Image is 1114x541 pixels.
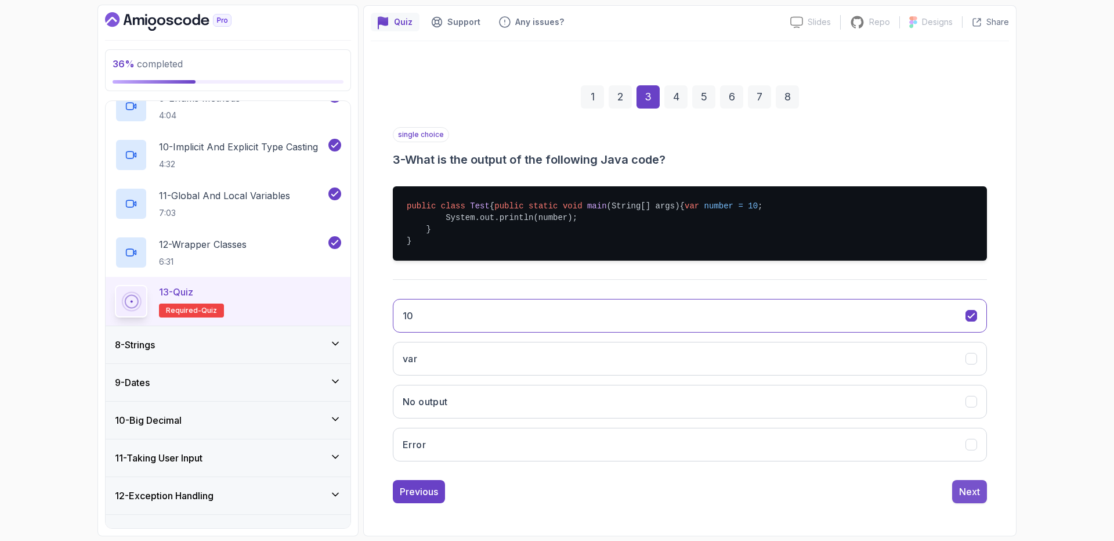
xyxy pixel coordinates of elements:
[424,13,487,31] button: Support button
[400,485,438,499] div: Previous
[166,306,201,315] span: Required-
[447,16,480,28] p: Support
[704,201,733,211] span: number
[581,85,604,109] div: 1
[159,256,247,268] p: 6:31
[159,158,318,170] p: 4:32
[869,16,890,28] p: Repo
[403,352,417,366] h3: var
[394,16,413,28] p: Quiz
[685,201,699,211] span: var
[393,127,449,142] p: single choice
[808,16,831,28] p: Slides
[922,16,953,28] p: Designs
[607,201,680,211] span: (String[] args)
[115,489,214,503] h3: 12 - Exception Handling
[115,285,341,318] button: 13-QuizRequired-quiz
[159,140,318,154] p: 10 - Implicit And Explicit Type Casting
[159,110,240,121] p: 4:04
[403,438,426,452] h3: Error
[201,306,217,315] span: quiz
[470,201,490,211] span: Test
[776,85,799,109] div: 8
[115,376,150,389] h3: 9 - Dates
[441,201,465,211] span: class
[115,90,341,122] button: 9-Enums Methods4:04
[115,413,182,427] h3: 10 - Big Decimal
[748,85,771,109] div: 7
[113,58,135,70] span: 36 %
[115,338,155,352] h3: 8 - Strings
[529,201,558,211] span: static
[115,139,341,171] button: 10-Implicit And Explicit Type Casting4:32
[959,485,980,499] div: Next
[403,395,448,409] h3: No output
[664,85,688,109] div: 4
[393,152,987,168] h3: 3 - What is the output of the following Java code?
[492,13,571,31] button: Feedback button
[106,439,350,477] button: 11-Taking User Input
[115,236,341,269] button: 12-Wrapper Classes6:31
[106,402,350,439] button: 10-Big Decimal
[159,189,290,203] p: 11 - Global And Local Variables
[371,13,419,31] button: quiz button
[515,16,564,28] p: Any issues?
[159,207,290,219] p: 7:03
[393,342,987,376] button: var
[393,186,987,261] pre: { { ; System.out.println(number); } }
[115,187,341,220] button: 11-Global And Local Variables7:03
[159,237,247,251] p: 12 - Wrapper Classes
[159,285,193,299] p: 13 - Quiz
[393,480,445,503] button: Previous
[115,451,202,465] h3: 11 - Taking User Input
[494,201,523,211] span: public
[403,309,414,323] h3: 10
[106,477,350,514] button: 12-Exception Handling
[393,428,987,461] button: Error
[407,201,436,211] span: public
[986,16,1009,28] p: Share
[952,480,987,503] button: Next
[113,58,183,70] span: completed
[105,12,258,31] a: Dashboard
[692,85,715,109] div: 5
[106,364,350,401] button: 9-Dates
[609,85,632,109] div: 2
[636,85,660,109] div: 3
[962,16,1009,28] button: Share
[563,201,583,211] span: void
[748,201,758,211] span: 10
[393,385,987,419] button: No output
[587,201,607,211] span: main
[738,201,743,211] span: =
[720,85,743,109] div: 6
[393,299,987,333] button: 10
[106,326,350,363] button: 8-Strings
[115,526,209,540] h3: 13 - Working With Files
